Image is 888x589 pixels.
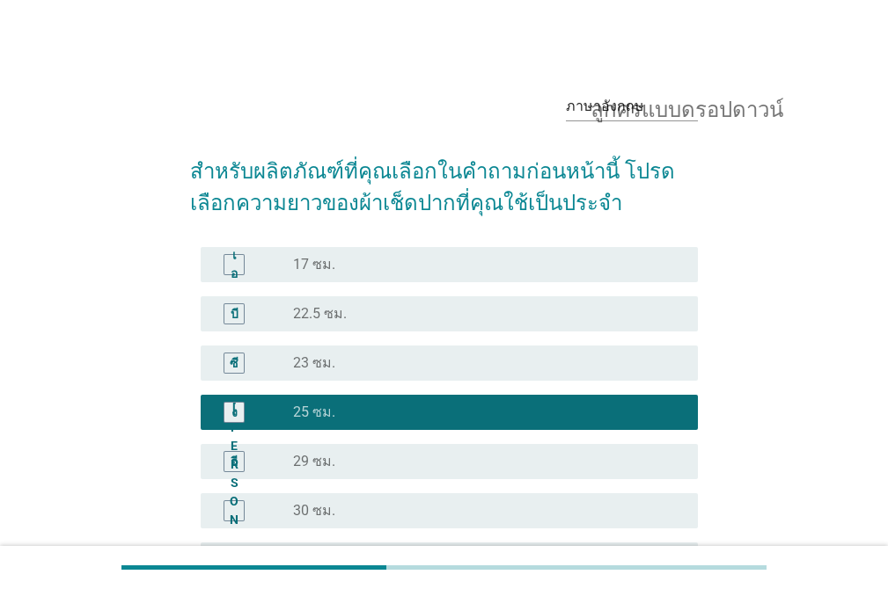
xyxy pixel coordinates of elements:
[293,256,335,273] font: 17 ซม.
[231,248,238,280] font: เอ
[566,98,644,114] font: ภาษาอังกฤษ
[293,502,335,519] font: 30 ซม.
[230,355,239,369] font: ซี
[293,354,335,371] font: 23 ซม.
[231,306,239,320] font: บี
[293,453,335,469] font: 29 ซม.
[293,305,347,322] font: 22.5 ซม.
[293,404,335,420] font: 25 ซม.
[591,96,783,117] font: ลูกศรแบบดรอปดาวน์
[190,159,675,215] font: สำหรับผลิตภัณฑ์ที่คุณเลือกในคำถามก่อนหน้านี้ โปรดเลือกความยาวของผ้าเช็ดปากที่คุณใช้เป็นประจำ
